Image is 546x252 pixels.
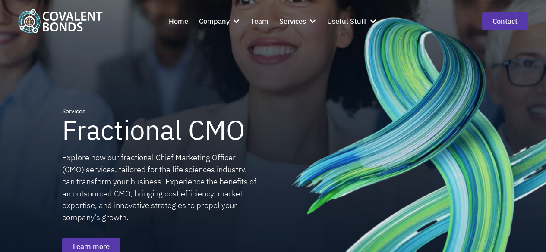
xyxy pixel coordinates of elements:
[251,16,268,27] div: Team
[18,9,103,33] img: Covalent Bonds White / Teal Logo
[251,11,268,32] a: Team
[482,12,528,30] a: contact
[199,16,230,27] div: Company
[62,152,257,224] div: Explore how our fractional Chief Marketing Officer (CMO) services, tailored for the life sciences...
[18,9,103,33] a: home
[169,16,188,27] div: Home
[199,11,240,32] div: Company
[327,16,366,27] div: Useful Stuff
[327,11,377,32] div: Useful Stuff
[169,11,188,32] a: Home
[62,115,245,145] h1: Fractional CMO
[279,16,306,27] div: Services
[62,106,85,116] div: Services
[279,11,317,32] div: Services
